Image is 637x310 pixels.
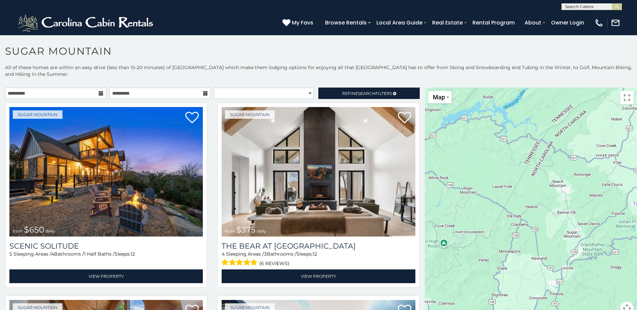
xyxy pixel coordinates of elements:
a: View Property [222,269,415,283]
a: Owner Login [548,17,588,29]
button: Change map style [428,91,452,103]
span: $375 [236,225,256,235]
span: Refine Filters [342,91,392,96]
img: mail-regular-white.png [611,18,620,28]
a: Add to favorites [398,111,411,125]
img: White-1-2.png [17,13,156,33]
a: Browse Rentals [322,17,370,29]
span: 1 Half Baths / [84,251,115,257]
span: 4 [222,251,225,257]
a: View Property [9,269,203,283]
a: About [521,17,545,29]
img: phone-regular-white.png [594,18,604,28]
a: The Bear At Sugar Mountain from $375 daily [222,107,415,237]
span: My Favs [292,18,313,27]
a: Add to favorites [185,111,199,125]
a: RefineSearchFilters [318,88,419,99]
span: from [225,228,235,234]
span: $650 [24,225,44,235]
a: My Favs [282,18,315,27]
a: Sugar Mountain [225,110,275,119]
span: daily [46,228,55,234]
a: Local Area Guide [373,17,426,29]
span: (6 reviews) [259,259,289,268]
span: 4 [51,251,54,257]
span: 12 [313,251,317,257]
span: 3 [264,251,267,257]
span: Map [433,94,445,101]
a: Real Estate [429,17,466,29]
button: Toggle fullscreen view [620,91,634,104]
a: Scenic Solitude from $650 daily [9,107,203,237]
h3: The Bear At Sugar Mountain [222,242,415,251]
span: daily [257,228,266,234]
a: Rental Program [469,17,518,29]
span: Search [358,91,375,96]
span: from [13,228,23,234]
span: 5 [9,251,12,257]
a: Scenic Solitude [9,242,203,251]
div: Sleeping Areas / Bathrooms / Sleeps: [9,251,203,268]
span: 12 [131,251,135,257]
a: Sugar Mountain [13,110,62,119]
img: The Bear At Sugar Mountain [222,107,415,237]
img: Scenic Solitude [9,107,203,237]
div: Sleeping Areas / Bathrooms / Sleeps: [222,251,415,268]
a: The Bear At [GEOGRAPHIC_DATA] [222,242,415,251]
